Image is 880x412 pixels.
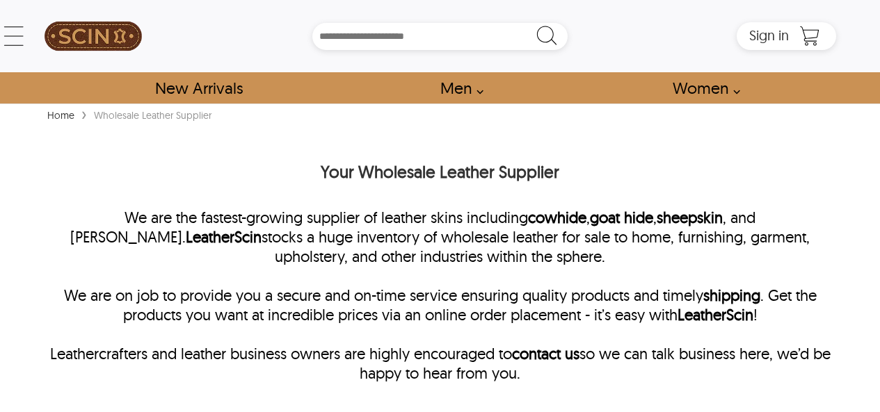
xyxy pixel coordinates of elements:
[44,344,836,383] div: Leathercrafters and leather business owners are highly encouraged to so we can talk business here...
[796,26,824,47] a: Shopping Cart
[44,286,836,344] div: We are on job to provide you a secure and on-time service ensuring quality products and timely . ...
[44,7,143,65] a: SCIN
[590,208,653,227] a: goat hide
[512,344,579,363] a: contact us
[794,325,880,391] iframe: chat widget
[81,101,87,126] span: ›
[44,208,836,286] div: We are the fastest-growing supplier of leather skins including , , , and [PERSON_NAME]. stocks a ...
[139,72,258,104] a: Shop New Arrivals
[90,108,215,122] div: Wholesale Leather Supplier
[657,208,723,227] a: sheepskin
[45,7,142,65] img: SCIN
[321,161,559,182] strong: Your Wholesale Leather Supplier
[528,208,586,227] a: cowhide
[186,227,262,247] a: LeatherScin
[678,305,753,324] a: LeatherScin
[749,31,789,42] a: Sign in
[44,109,78,122] a: Home
[749,26,789,44] span: Sign in
[703,286,760,305] a: shipping
[657,72,748,104] a: Shop Women Leather Jackets
[424,72,491,104] a: shop men's leather jackets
